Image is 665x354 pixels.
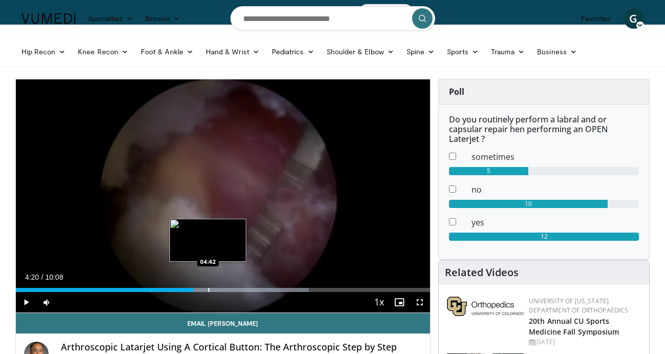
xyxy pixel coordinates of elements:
[531,41,583,62] a: Business
[320,41,400,62] a: Shoulder & Elbow
[449,115,639,144] h6: Do you routinely perform a labral and or capsular repair hen performing an OPEN Laterjet ?
[16,292,36,313] button: Play
[16,79,431,313] video-js: Video Player
[485,41,531,62] a: Trauma
[389,292,410,313] button: Enable picture-in-picture mode
[445,266,519,279] h4: Related Videos
[447,297,524,316] img: 355603a8-37da-49b6-856f-e00d7e9307d3.png.150x105_q85_autocrop_double_scale_upscale_version-0.2.png
[449,86,464,97] strong: Poll
[82,8,140,29] a: Specialties
[449,200,607,208] div: 10
[369,292,389,313] button: Playback Rate
[464,216,647,228] dd: yes
[464,151,647,163] dd: sometimes
[15,41,72,62] a: Hip Recon
[25,273,39,281] span: 4:20
[529,297,628,315] a: University of [US_STATE] Department of Orthopaedics
[36,292,57,313] button: Mute
[16,313,431,334] a: Email [PERSON_NAME]
[135,41,200,62] a: Foot & Ankle
[441,41,485,62] a: Sports
[529,338,641,347] div: [DATE]
[72,41,135,62] a: Knee Recon
[266,41,320,62] a: Pediatrics
[230,6,435,31] input: Search topics, interventions
[45,273,63,281] span: 10:08
[624,8,644,29] a: G
[400,41,441,62] a: Spine
[449,233,639,241] div: 12
[16,288,431,292] div: Progress Bar
[61,342,422,353] h4: Arthroscopic Latarjet Using A Cortical Button: The Arthroscopic Step by Step
[169,219,246,262] img: image.jpeg
[410,292,430,313] button: Fullscreen
[449,167,528,175] div: 5
[529,316,619,337] a: 20th Annual CU Sports Medicine Fall Symposium
[464,183,647,196] dd: no
[22,13,76,24] img: VuMedi Logo
[200,41,266,62] a: Hand & Wrist
[41,273,44,281] span: /
[575,8,617,29] a: Favorites
[139,8,186,29] a: Browse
